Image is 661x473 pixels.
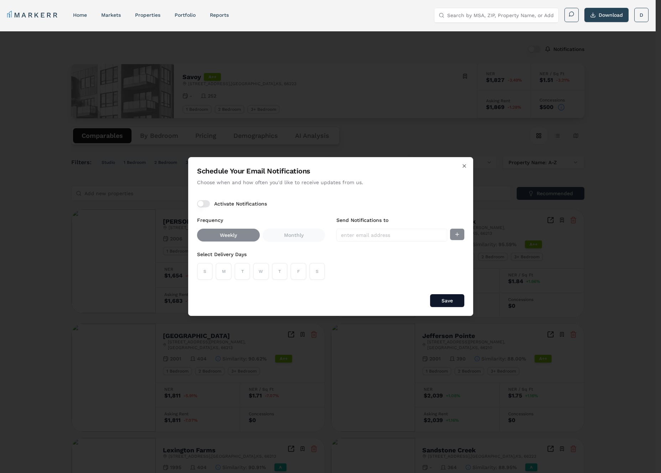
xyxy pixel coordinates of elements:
[214,201,267,206] label: Activate Notifications
[197,217,223,223] label: Frequency
[197,251,247,257] label: Select Delivery Days
[430,294,464,307] button: Save
[197,166,464,176] h2: Schedule Your Email Notifications
[336,229,447,241] input: enter email address
[336,217,388,223] label: Send Notifications to
[197,179,464,186] p: Choose when and how often you'd like to receive updates from us.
